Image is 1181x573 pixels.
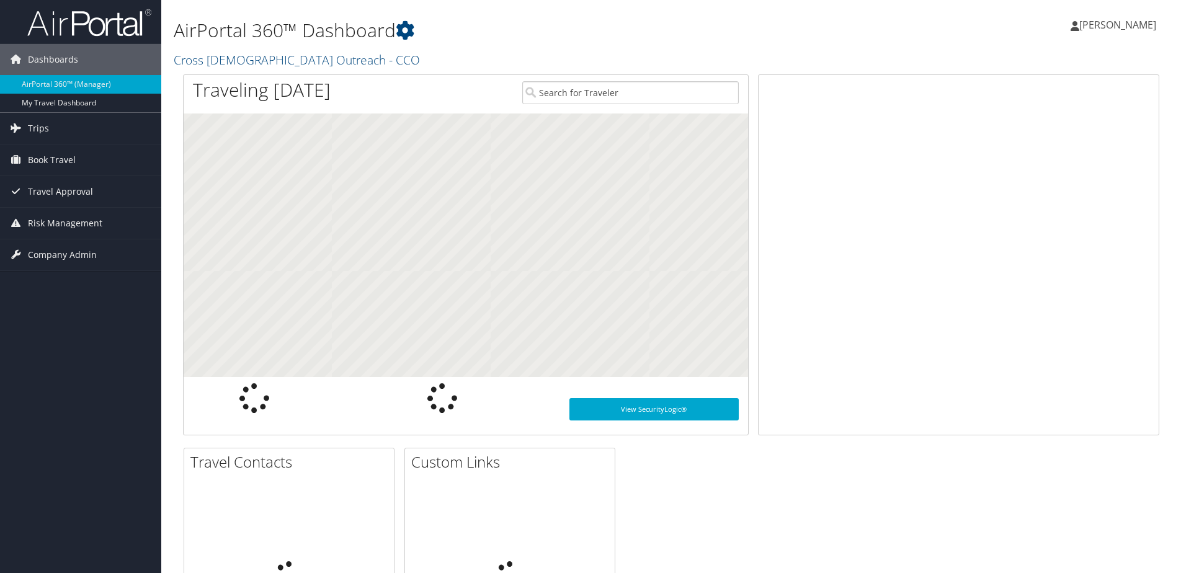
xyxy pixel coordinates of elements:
[28,144,76,175] span: Book Travel
[174,17,837,43] h1: AirPortal 360™ Dashboard
[522,81,739,104] input: Search for Traveler
[1071,6,1169,43] a: [PERSON_NAME]
[28,176,93,207] span: Travel Approval
[569,398,739,420] a: View SecurityLogic®
[1079,18,1156,32] span: [PERSON_NAME]
[193,77,331,103] h1: Traveling [DATE]
[28,44,78,75] span: Dashboards
[190,451,394,473] h2: Travel Contacts
[28,239,97,270] span: Company Admin
[28,208,102,239] span: Risk Management
[27,8,151,37] img: airportal-logo.png
[28,113,49,144] span: Trips
[411,451,615,473] h2: Custom Links
[174,51,423,68] a: Cross [DEMOGRAPHIC_DATA] Outreach - CCO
